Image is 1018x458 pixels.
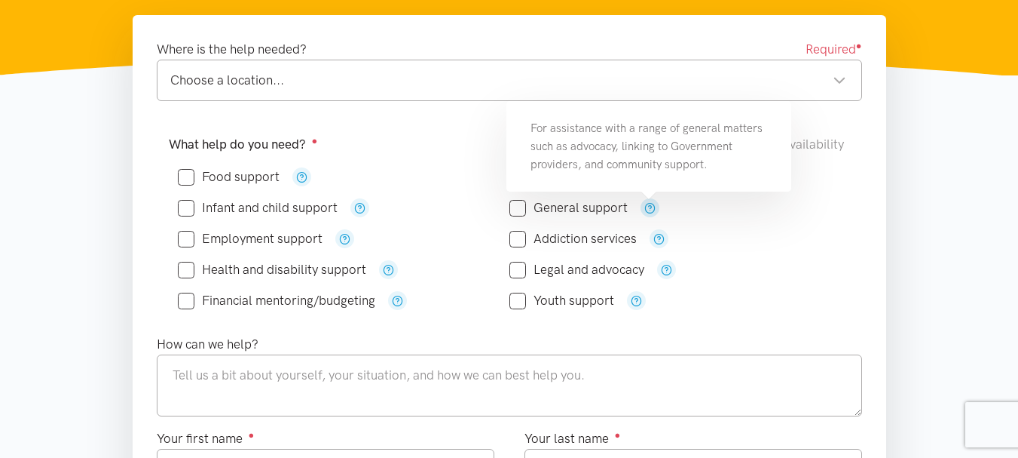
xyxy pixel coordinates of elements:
[806,39,862,60] span: Required
[506,101,791,192] div: For assistance with a range of general matters such as advocacy, linking to Government providers,...
[157,334,258,355] label: How can we help?
[615,429,621,441] sup: ●
[170,70,846,91] div: Choose a location...
[178,294,375,307] label: Financial mentoring/budgeting
[249,429,255,441] sup: ●
[509,201,628,214] label: General support
[509,263,644,276] label: Legal and advocacy
[178,201,338,214] label: Infant and child support
[178,232,323,245] label: Employment support
[312,135,318,146] sup: ●
[509,232,637,245] label: Addiction services
[856,40,862,51] sup: ●
[524,429,621,449] label: Your last name
[178,263,366,276] label: Health and disability support
[157,39,307,60] label: Where is the help needed?
[169,134,318,155] label: What help do you need?
[178,171,280,183] label: Food support
[509,294,614,307] label: Youth support
[157,429,255,449] label: Your first name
